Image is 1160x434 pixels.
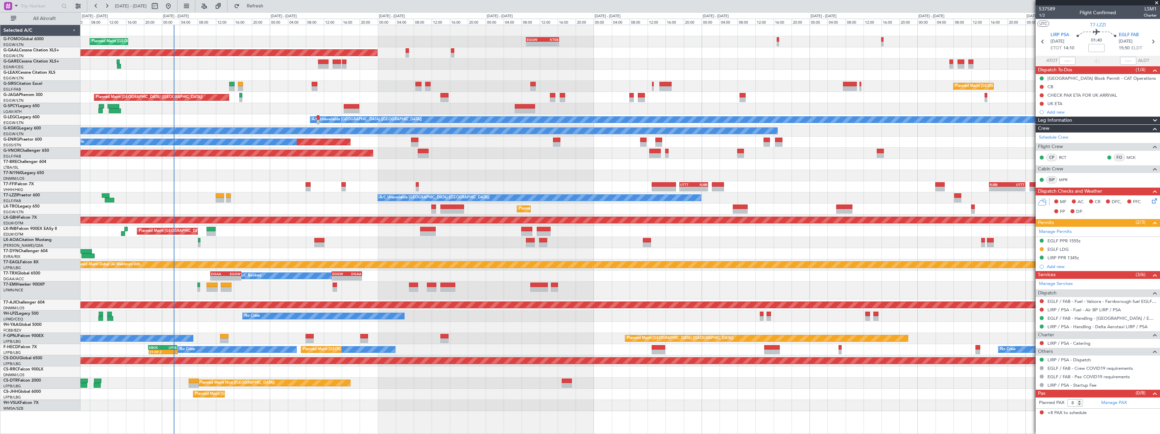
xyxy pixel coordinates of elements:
[955,81,1062,91] div: Planned Maint [GEOGRAPHIC_DATA] ([GEOGRAPHIC_DATA])
[1119,32,1139,39] span: EGLF FAB
[504,19,522,25] div: 04:00
[3,93,43,97] a: G-JAGAPhenom 300
[3,271,40,275] a: T7-TRXGlobal 6500
[163,345,176,349] div: LFPB
[3,361,21,366] a: LFPB/LBG
[3,227,57,231] a: LX-INBFalcon 900EX EASy II
[3,160,46,164] a: T7-BREChallenger 604
[1039,228,1072,235] a: Manage Permits
[542,38,558,42] div: KTEB
[3,339,21,344] a: LFPB/LBG
[3,160,17,164] span: T7-BRE
[1119,45,1130,52] span: 15:50
[3,210,24,215] a: EGGW/LTN
[953,19,971,25] div: 08:00
[96,92,202,102] div: Planned Maint [GEOGRAPHIC_DATA] ([GEOGRAPHIC_DATA])
[3,109,22,114] a: LGAV/ATH
[3,395,21,400] a: LFPB/LBG
[703,14,729,19] div: [DATE] - [DATE]
[1038,143,1063,151] span: Flight Crew
[3,312,17,316] span: 9H-LPZ
[3,216,37,220] a: LX-GBHFalcon 7X
[3,356,42,360] a: CS-DOUGlobal 6500
[303,344,409,355] div: Planned Maint [GEOGRAPHIC_DATA] ([GEOGRAPHIC_DATA])
[3,187,23,192] a: VHHH/HKG
[1047,246,1069,252] div: EGLF LDG
[3,171,44,175] a: T7-N1960Legacy 650
[82,14,108,19] div: [DATE] - [DATE]
[149,345,163,349] div: KBOS
[881,19,899,25] div: 16:00
[195,389,301,399] div: Planned Maint [GEOGRAPHIC_DATA] ([GEOGRAPHIC_DATA])
[3,260,20,264] span: T7-EAGL
[971,19,989,25] div: 12:00
[226,276,241,280] div: -
[527,42,542,46] div: -
[162,19,180,25] div: 00:00
[3,401,39,405] a: 9H-VSLKFalcon 7X
[3,260,39,264] a: T7-EAGLFalcon 8X
[3,42,24,47] a: EGGW/LTN
[594,19,611,25] div: 00:00
[1059,57,1076,65] input: --:--
[216,19,234,25] div: 12:00
[3,204,40,209] a: LX-TROLegacy 650
[1037,21,1049,27] button: UTC
[306,19,324,25] div: 08:00
[1136,389,1145,396] span: (0/8)
[3,126,19,130] span: G-KGKG
[3,406,23,411] a: WMSA/SZB
[347,276,361,280] div: -
[1090,21,1106,28] span: T7-LZZI
[3,317,23,322] a: LFMD/CEQ
[3,379,18,383] span: CS-DTR
[990,187,1007,191] div: -
[1008,19,1025,25] div: 20:00
[3,288,23,293] a: LFMN/NCE
[3,367,18,371] span: CS-RRC
[1138,57,1149,64] span: ALDT
[1144,13,1157,18] span: Charter
[3,345,37,349] a: F-HECDFalcon 7X
[468,19,486,25] div: 20:00
[360,19,378,25] div: 20:00
[3,323,19,327] span: 9H-YAA
[380,193,489,203] div: A/C Unavailable [GEOGRAPHIC_DATA] ([GEOGRAPHIC_DATA])
[3,76,24,81] a: EGGW/LTN
[3,165,19,170] a: LTBA/ISL
[3,138,19,142] span: G-ENRG
[558,19,576,25] div: 16:00
[312,115,422,125] div: A/C Unavailable [GEOGRAPHIC_DATA] ([GEOGRAPHIC_DATA])
[3,345,18,349] span: F-HECD
[3,149,20,153] span: G-VNOR
[522,19,539,25] div: 08:00
[3,37,44,41] a: G-FOMOGlobal 6000
[1047,264,1157,269] div: Add new
[702,19,720,25] div: 00:00
[3,115,40,119] a: G-LEGCLegacy 600
[936,19,953,25] div: 04:00
[680,183,694,187] div: UTTT
[1038,348,1053,356] span: Others
[1039,400,1064,406] label: Planned PAX
[3,65,24,70] a: EGNR/CEG
[1047,101,1062,106] div: UK ETA
[3,182,34,186] a: T7-FFIFalcon 7X
[1047,340,1090,346] a: LIRP / PSA - Catering
[3,312,39,316] a: 9H-LPZLegacy 500
[3,120,24,125] a: EGGW/LTN
[1059,154,1074,161] a: RCT
[179,344,195,355] div: No Crew
[989,19,1007,25] div: 16:00
[1047,382,1096,388] a: LIRP / PSA - Startup Fee
[1060,199,1066,206] span: MF
[18,16,71,21] span: All Aircraft
[1047,75,1156,81] div: [GEOGRAPHIC_DATA] Block Permit - CAT Operations
[1038,219,1054,227] span: Permits
[198,19,216,25] div: 08:00
[576,19,594,25] div: 20:00
[3,71,55,75] a: G-LEAXCessna Citation XLS
[3,390,41,394] a: CS-JHHGlobal 6000
[3,238,52,242] a: LX-AOACitation Mustang
[1007,183,1024,187] div: UTTT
